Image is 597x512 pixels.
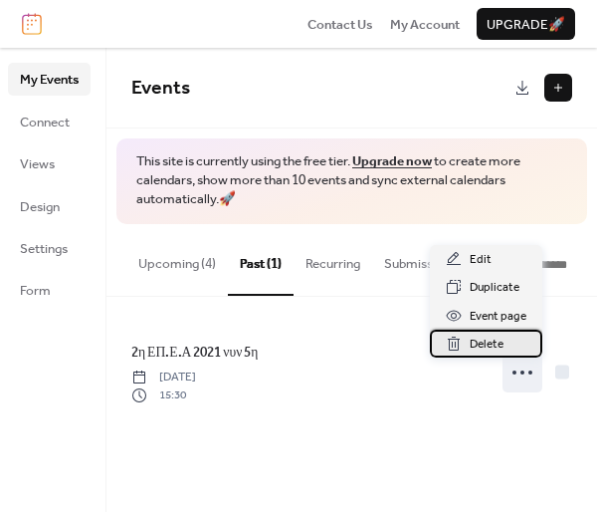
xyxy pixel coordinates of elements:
button: Past (1) [228,224,294,296]
button: Submissions [372,224,469,294]
span: Form [20,281,51,301]
span: Event page [470,307,526,327]
span: Upgrade 🚀 [487,15,565,35]
a: Contact Us [307,14,373,34]
span: Edit [470,250,492,270]
a: Connect [8,106,91,137]
span: My Events [20,70,79,90]
a: Settings [8,232,91,264]
span: 15:30 [131,386,196,404]
a: My Account [390,14,460,34]
button: Upgrade🚀 [477,8,575,40]
a: Views [8,147,91,179]
span: Duplicate [470,278,519,298]
span: Contact Us [307,15,373,35]
span: Design [20,197,60,217]
img: logo [22,13,42,35]
span: Connect [20,113,70,132]
span: [DATE] [131,369,196,386]
a: 2η ΕΠ.Ε.Α 2021 νυν 5η [131,342,258,364]
span: Events [131,70,190,107]
button: Upcoming (4) [126,224,228,294]
a: Design [8,190,91,222]
a: Form [8,274,91,306]
span: My Account [390,15,460,35]
span: This site is currently using the free tier. to create more calendars, show more than 10 events an... [136,152,567,209]
a: My Events [8,63,91,95]
span: Views [20,154,55,174]
span: Delete [470,335,503,355]
span: 2η ΕΠ.Ε.Α 2021 νυν 5η [131,343,258,363]
button: Recurring [294,224,372,294]
span: Settings [20,239,68,259]
a: Upgrade now [352,148,432,174]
